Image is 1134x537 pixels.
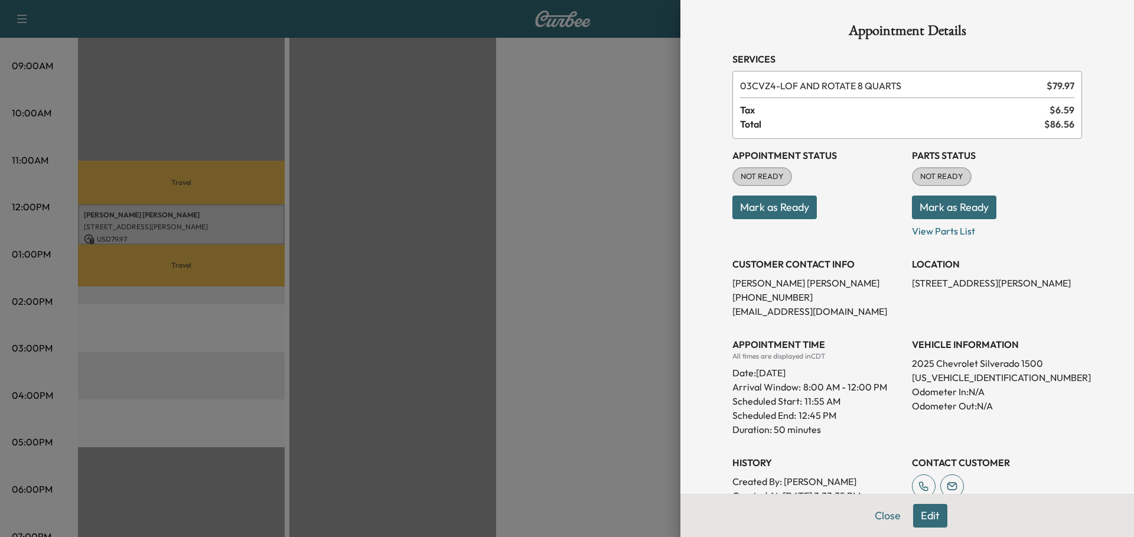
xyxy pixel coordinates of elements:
span: $ 86.56 [1044,117,1074,131]
p: [STREET_ADDRESS][PERSON_NAME] [912,276,1082,290]
button: Mark as Ready [912,196,996,219]
p: Created By : [PERSON_NAME] [732,474,902,489]
button: Mark as Ready [732,196,817,219]
span: $ 79.97 [1047,79,1074,93]
p: 12:45 PM [799,408,836,422]
h3: VEHICLE INFORMATION [912,337,1082,352]
p: Duration: 50 minutes [732,422,902,437]
p: [US_VEHICLE_IDENTIFICATION_NUMBER] [912,370,1082,385]
p: Scheduled Start: [732,394,802,408]
button: Edit [913,504,947,528]
p: Odometer Out: N/A [912,399,1082,413]
p: [EMAIL_ADDRESS][DOMAIN_NAME] [732,304,902,318]
p: 11:55 AM [804,394,840,408]
p: Arrival Window: [732,380,902,394]
span: Total [740,117,1044,131]
h3: History [732,455,902,470]
button: Close [867,504,908,528]
span: Tax [740,103,1050,117]
div: All times are displayed in CDT [732,352,902,361]
h3: CONTACT CUSTOMER [912,455,1082,470]
h3: APPOINTMENT TIME [732,337,902,352]
p: [PHONE_NUMBER] [732,290,902,304]
p: View Parts List [912,219,1082,238]
span: LOF AND ROTATE 8 QUARTS [740,79,1042,93]
h3: Services [732,52,1082,66]
span: 8:00 AM - 12:00 PM [803,380,887,394]
p: [PERSON_NAME] [PERSON_NAME] [732,276,902,290]
span: $ 6.59 [1050,103,1074,117]
p: 2025 Chevrolet Silverado 1500 [912,356,1082,370]
span: NOT READY [734,171,791,183]
div: Date: [DATE] [732,361,902,380]
h3: Parts Status [912,148,1082,162]
h3: Appointment Status [732,148,902,162]
p: Created At : [DATE] 3:33:35 PM [732,489,902,503]
h3: CUSTOMER CONTACT INFO [732,257,902,271]
p: Odometer In: N/A [912,385,1082,399]
h3: LOCATION [912,257,1082,271]
span: NOT READY [913,171,970,183]
h1: Appointment Details [732,24,1082,43]
p: Scheduled End: [732,408,796,422]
